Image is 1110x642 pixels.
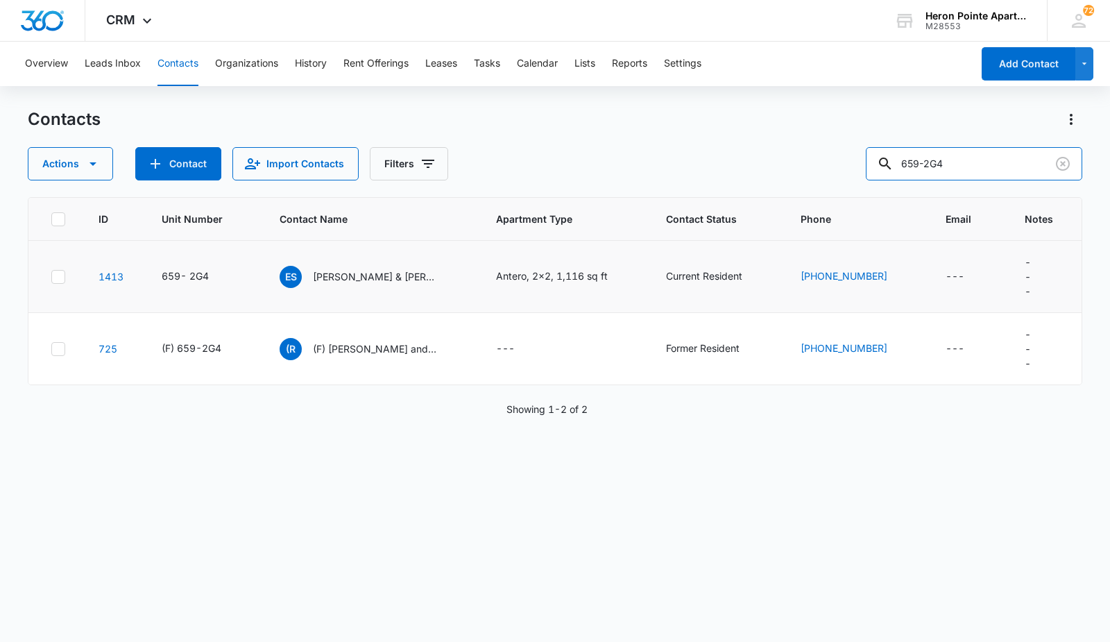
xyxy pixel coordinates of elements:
[135,147,221,180] button: Add Contact
[25,42,68,86] button: Overview
[666,341,740,355] div: Former Resident
[925,22,1027,31] div: account id
[99,212,108,226] span: ID
[866,147,1082,180] input: Search Contacts
[28,109,101,130] h1: Contacts
[280,338,463,360] div: Contact Name - (F) Rebecca Prentiss and Kenneth Johnson EMPLOYEE LEASE - Select to Edit Field
[106,12,135,27] span: CRM
[162,341,221,355] div: (F) 659-2G4
[232,147,359,180] button: Import Contacts
[1025,212,1056,226] span: Notes
[496,269,633,285] div: Apartment Type - Antero, 2x2, 1,116 sq ft - Select to Edit Field
[666,341,765,357] div: Contact Status - Former Resident - Select to Edit Field
[666,269,767,285] div: Contact Status - Current Resident - Select to Edit Field
[157,42,198,86] button: Contacts
[1052,153,1074,175] button: Clear
[946,341,964,357] div: ---
[612,42,647,86] button: Reports
[313,341,438,356] p: (F) [PERSON_NAME] and [PERSON_NAME] EMPLOYEE LEASE
[801,269,912,285] div: Phone - 9706321959 - Select to Edit Field
[666,269,742,283] div: Current Resident
[1025,255,1056,298] div: Notes - - Select to Edit Field
[215,42,278,86] button: Organizations
[666,212,747,226] span: Contact Status
[280,338,302,360] span: (R
[295,42,327,86] button: History
[517,42,558,86] button: Calendar
[496,212,633,226] span: Apartment Type
[925,10,1027,22] div: account name
[370,147,448,180] button: Filters
[1025,327,1031,371] div: ---
[99,271,123,282] a: Navigate to contact details page for Edward Snook & Katherine Danton
[946,212,971,226] span: Email
[982,47,1075,81] button: Add Contact
[946,269,964,285] div: ---
[506,402,588,416] p: Showing 1-2 of 2
[162,269,209,283] div: 659- 2G4
[343,42,409,86] button: Rent Offerings
[946,269,989,285] div: Email - - Select to Edit Field
[474,42,500,86] button: Tasks
[162,269,234,285] div: Unit Number - 659- 2G4 - Select to Edit Field
[1060,108,1082,130] button: Actions
[280,266,302,288] span: ES
[496,269,608,283] div: Antero, 2x2, 1,116 sq ft
[1025,255,1031,298] div: ---
[664,42,701,86] button: Settings
[162,212,246,226] span: Unit Number
[99,343,117,355] a: Navigate to contact details page for (F) Rebecca Prentiss and Kenneth Johnson EMPLOYEE LEASE
[85,42,141,86] button: Leads Inbox
[496,341,540,357] div: Apartment Type - - Select to Edit Field
[1025,327,1056,371] div: Notes - - Select to Edit Field
[28,147,113,180] button: Actions
[313,269,438,284] p: [PERSON_NAME] & [PERSON_NAME]
[425,42,457,86] button: Leases
[801,341,912,357] div: Phone - 9706891009 - Select to Edit Field
[280,212,443,226] span: Contact Name
[801,269,887,283] a: [PHONE_NUMBER]
[280,266,463,288] div: Contact Name - Edward Snook & Katherine Danton - Select to Edit Field
[801,212,892,226] span: Phone
[1083,5,1094,16] span: 72
[574,42,595,86] button: Lists
[496,341,515,357] div: ---
[801,341,887,355] a: [PHONE_NUMBER]
[1083,5,1094,16] div: notifications count
[946,341,989,357] div: Email - - Select to Edit Field
[162,341,246,357] div: Unit Number - (F) 659-2G4 - Select to Edit Field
